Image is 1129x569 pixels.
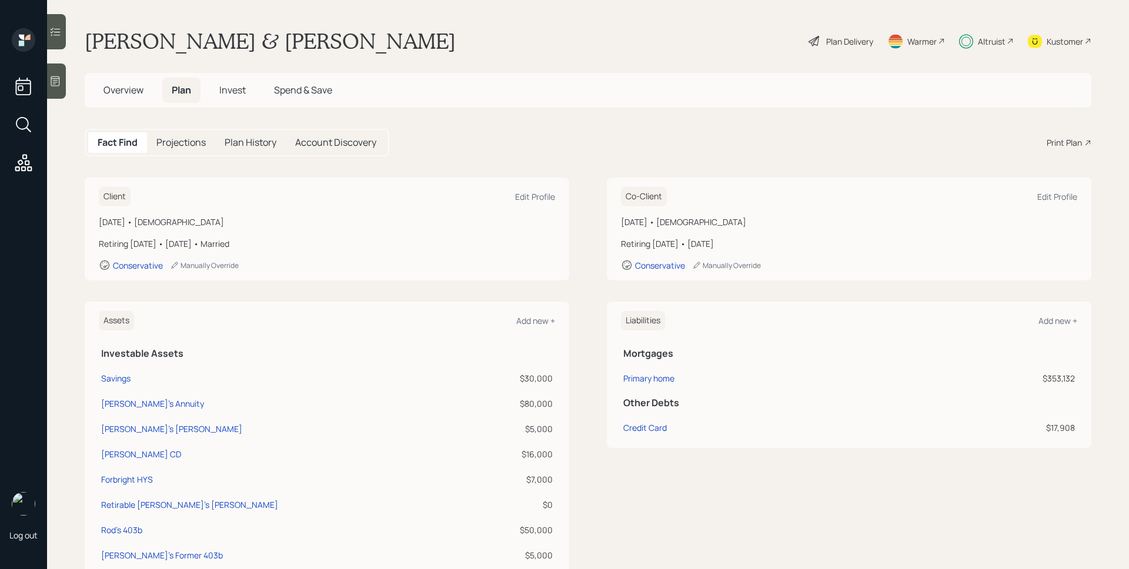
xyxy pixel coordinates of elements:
div: $80,000 [472,397,553,410]
span: Overview [103,83,143,96]
h5: Other Debts [623,397,1075,409]
div: $5,000 [472,423,553,435]
h5: Plan History [225,137,276,148]
div: Savings [101,372,131,384]
div: Conservative [635,260,685,271]
span: Invest [219,83,246,96]
div: Retirable [PERSON_NAME]'s [PERSON_NAME] [101,498,278,511]
div: $0 [472,498,553,511]
div: Add new + [516,315,555,326]
h6: Client [99,187,131,206]
div: [DATE] • [DEMOGRAPHIC_DATA] [621,216,1077,228]
h5: Projections [156,137,206,148]
h5: Investable Assets [101,348,553,359]
div: Conservative [113,260,163,271]
div: $50,000 [472,524,553,536]
h5: Account Discovery [295,137,376,148]
div: Manually Override [170,260,239,270]
h6: Liabilities [621,311,665,330]
div: Forbright HYS [101,473,153,486]
div: $353,132 [898,372,1075,384]
div: $17,908 [898,421,1075,434]
div: Edit Profile [515,191,555,202]
div: Log out [9,530,38,541]
div: Warmer [907,35,937,48]
h6: Co-Client [621,187,667,206]
h5: Fact Find [98,137,138,148]
div: Kustomer [1047,35,1083,48]
div: Manually Override [692,260,761,270]
div: Primary home [623,372,674,384]
div: $16,000 [472,448,553,460]
div: [DATE] • [DEMOGRAPHIC_DATA] [99,216,555,228]
div: $30,000 [472,372,553,384]
h6: Assets [99,311,134,330]
div: Print Plan [1047,136,1082,149]
div: Retiring [DATE] • [DATE] [621,237,1077,250]
div: [PERSON_NAME]'s Former 403b [101,549,223,561]
div: $7,000 [472,473,553,486]
div: Plan Delivery [826,35,873,48]
span: Plan [172,83,191,96]
div: Rod's 403b [101,524,142,536]
div: [PERSON_NAME]'s [PERSON_NAME] [101,423,242,435]
div: [PERSON_NAME] CD [101,448,181,460]
h1: [PERSON_NAME] & [PERSON_NAME] [85,28,456,54]
div: Retiring [DATE] • [DATE] • Married [99,237,555,250]
div: Credit Card [623,421,667,434]
div: $5,000 [472,549,553,561]
span: Spend & Save [274,83,332,96]
div: [PERSON_NAME]'s Annuity [101,397,204,410]
div: Add new + [1038,315,1077,326]
img: james-distasi-headshot.png [12,492,35,516]
h5: Mortgages [623,348,1075,359]
div: Edit Profile [1037,191,1077,202]
div: Altruist [978,35,1006,48]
